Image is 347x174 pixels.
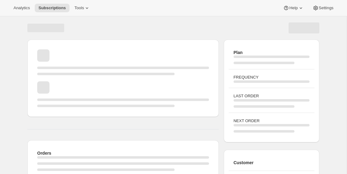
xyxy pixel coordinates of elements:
[309,4,337,12] button: Settings
[14,6,30,10] span: Analytics
[35,4,69,12] button: Subscriptions
[234,160,310,166] h2: Customer
[289,6,298,10] span: Help
[10,4,34,12] button: Analytics
[234,49,310,56] h2: Plan
[38,6,66,10] span: Subscriptions
[319,6,333,10] span: Settings
[279,4,307,12] button: Help
[74,6,84,10] span: Tools
[234,118,310,124] h3: NEXT ORDER
[234,93,310,99] h3: LAST ORDER
[37,150,209,156] h2: Orders
[71,4,94,12] button: Tools
[234,74,310,80] h3: FREQUENCY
